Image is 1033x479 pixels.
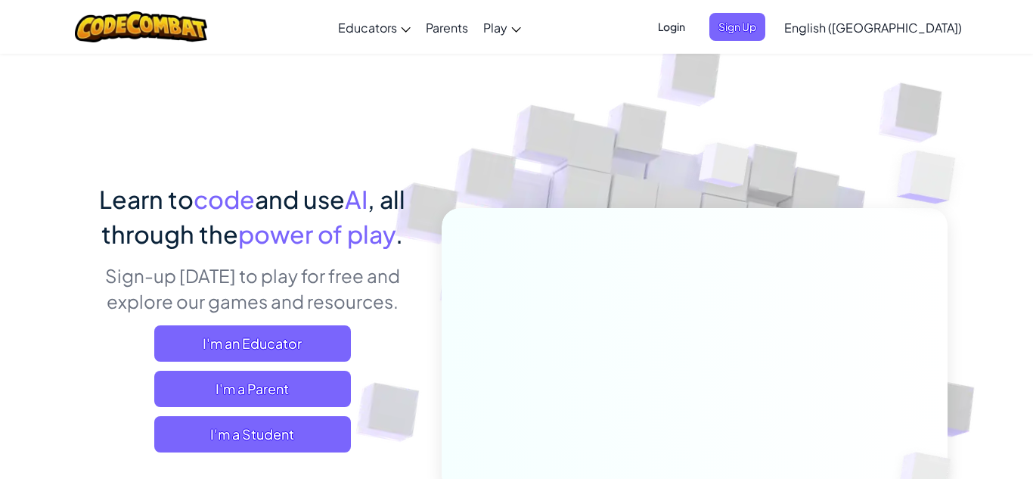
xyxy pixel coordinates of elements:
[418,7,476,48] a: Parents
[85,263,419,314] p: Sign-up [DATE] to play for free and explore our games and resources.
[867,114,997,241] img: Overlap cubes
[345,184,368,214] span: AI
[338,20,397,36] span: Educators
[709,13,765,41] button: Sign Up
[194,184,255,214] span: code
[649,13,694,41] button: Login
[154,371,351,407] a: I'm a Parent
[330,7,418,48] a: Educators
[483,20,507,36] span: Play
[255,184,345,214] span: and use
[154,416,351,453] button: I'm a Student
[476,7,529,48] a: Play
[784,20,962,36] span: English ([GEOGRAPHIC_DATA])
[777,7,969,48] a: English ([GEOGRAPHIC_DATA])
[671,113,780,226] img: Overlap cubes
[75,11,207,42] img: CodeCombat logo
[154,325,351,362] a: I'm an Educator
[396,219,403,249] span: .
[99,184,194,214] span: Learn to
[238,219,396,249] span: power of play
